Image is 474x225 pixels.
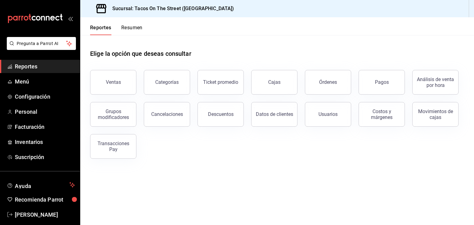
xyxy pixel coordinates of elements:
[7,37,76,50] button: Pregunta a Parrot AI
[412,102,459,127] button: Movimientos de cajas
[121,25,143,35] button: Resumen
[251,102,297,127] button: Datos de clientes
[15,138,75,146] span: Inventarios
[203,79,238,85] div: Ticket promedio
[15,195,75,204] span: Recomienda Parrot
[155,79,179,85] div: Categorías
[90,49,191,58] h1: Elige la opción que deseas consultar
[68,16,73,21] button: open_drawer_menu
[94,141,132,152] div: Transacciones Pay
[90,70,136,95] button: Ventas
[15,153,75,161] span: Suscripción
[151,111,183,117] div: Cancelaciones
[305,102,351,127] button: Usuarios
[90,134,136,159] button: Transacciones Pay
[90,25,143,35] div: navigation tabs
[4,45,76,51] a: Pregunta a Parrot AI
[107,5,234,12] h3: Sucursal: Tacos On The Street ([GEOGRAPHIC_DATA])
[15,92,75,101] span: Configuración
[318,111,338,117] div: Usuarios
[412,70,459,95] button: Análisis de venta por hora
[359,70,405,95] button: Pagos
[375,79,389,85] div: Pagos
[90,102,136,127] button: Grupos modificadores
[305,70,351,95] button: Órdenes
[15,77,75,86] span: Menú
[208,111,234,117] div: Descuentos
[416,76,455,88] div: Análisis de venta por hora
[251,70,297,95] button: Cajas
[94,108,132,120] div: Grupos modificadores
[15,181,67,189] span: Ayuda
[197,102,244,127] button: Descuentos
[17,40,66,47] span: Pregunta a Parrot AI
[144,70,190,95] button: Categorías
[363,108,401,120] div: Costos y márgenes
[15,211,75,219] span: [PERSON_NAME]
[359,102,405,127] button: Costos y márgenes
[90,25,111,35] button: Reportes
[15,62,75,71] span: Reportes
[144,102,190,127] button: Cancelaciones
[319,79,337,85] div: Órdenes
[106,79,121,85] div: Ventas
[256,111,293,117] div: Datos de clientes
[15,123,75,131] span: Facturación
[268,79,281,85] div: Cajas
[416,108,455,120] div: Movimientos de cajas
[197,70,244,95] button: Ticket promedio
[15,108,75,116] span: Personal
